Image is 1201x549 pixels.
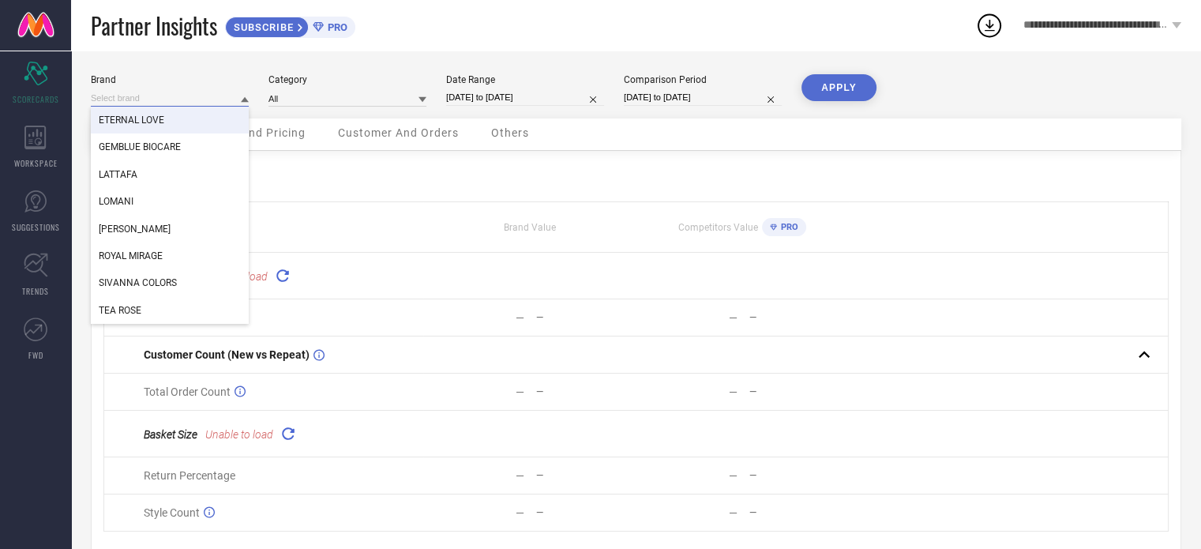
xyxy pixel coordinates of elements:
span: TRENDS [22,285,49,297]
div: — [516,385,524,398]
div: Reload "Basket Size " [277,423,299,445]
span: Basket Size [144,428,197,441]
span: Partner Insights [91,9,217,42]
div: Comparison Period [624,74,782,85]
div: LATTAFA [91,161,249,188]
div: SIVANNA COLORS [91,269,249,296]
span: FWD [28,349,43,361]
span: PRO [324,21,347,33]
div: MISS ROSE [91,216,249,243]
span: SUBSCRIBE [226,21,298,33]
div: — [536,470,635,481]
span: GEMBLUE BIOCARE [99,141,181,152]
span: SIVANNA COLORS [99,277,177,288]
span: SUGGESTIONS [12,221,60,233]
div: — [516,311,524,324]
input: Select comparison period [624,89,782,106]
span: Customer And Orders [338,126,459,139]
div: — [749,312,848,323]
span: WORKSPACE [14,157,58,169]
div: — [516,469,524,482]
div: Date Range [446,74,604,85]
div: — [536,312,635,323]
span: [PERSON_NAME] [99,224,171,235]
div: Category [268,74,426,85]
span: LOMANI [99,196,133,207]
span: Unable to load [205,428,273,441]
input: Select date range [446,89,604,106]
div: — [536,507,635,518]
div: — [516,506,524,519]
div: TEA ROSE [91,297,249,324]
div: — [749,386,848,397]
div: — [749,507,848,518]
span: Others [491,126,529,139]
div: — [729,311,737,324]
div: — [749,470,848,481]
span: ROYAL MIRAGE [99,250,163,261]
div: LOMANI [91,188,249,215]
span: Competitors Value [678,222,758,233]
div: ROYAL MIRAGE [91,243,249,269]
div: — [729,506,737,519]
span: SCORECARDS [13,93,59,105]
span: Style Count [144,506,200,519]
div: — [729,385,737,398]
span: Total Order Count [144,385,231,398]
a: SUBSCRIBEPRO [225,13,355,38]
div: Metrics [103,163,1169,182]
span: TEA ROSE [99,305,141,316]
div: Brand [91,74,249,85]
button: APPLY [801,74,876,101]
input: Select brand [91,90,249,107]
div: Reload "Total GMV" [272,265,294,287]
span: ETERNAL LOVE [99,115,164,126]
div: — [536,386,635,397]
span: Return Percentage [144,469,235,482]
span: LATTAFA [99,169,137,180]
div: — [729,469,737,482]
span: PRO [777,222,798,232]
span: Brand Value [504,222,556,233]
div: ETERNAL LOVE [91,107,249,133]
div: Open download list [975,11,1004,39]
div: GEMBLUE BIOCARE [91,133,249,160]
span: Customer Count (New vs Repeat) [144,348,310,361]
